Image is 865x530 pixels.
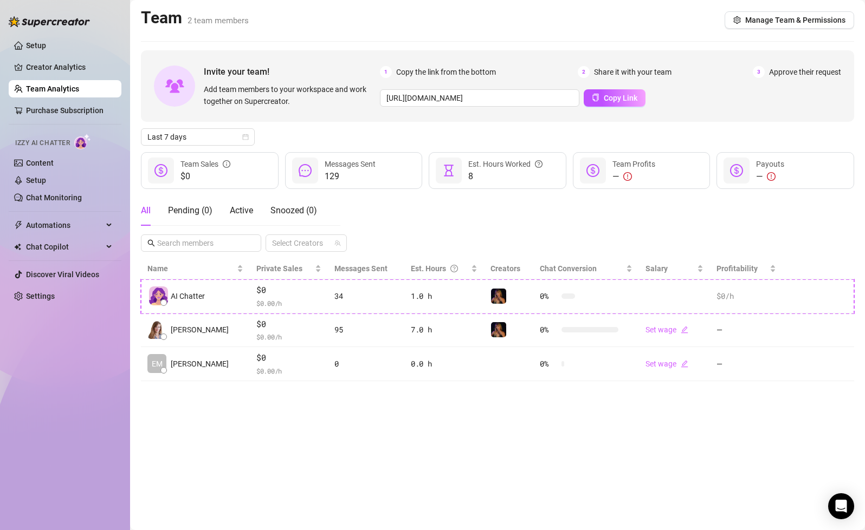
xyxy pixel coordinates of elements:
[26,159,54,167] a: Content
[468,158,543,170] div: Est. Hours Worked
[270,205,317,215] span: Snoozed ( 0 )
[411,324,477,336] div: 7.0 h
[484,258,533,279] th: Creators
[450,263,458,274] span: question-circle
[154,164,167,177] span: dollar-circle
[753,66,765,78] span: 3
[756,170,784,183] div: —
[716,264,758,273] span: Profitability
[171,358,229,370] span: [PERSON_NAME]
[623,172,632,181] span: exclamation-circle
[645,359,688,368] a: Set wageedit
[256,264,302,273] span: Private Sales
[204,65,380,78] span: Invite your team!
[828,493,854,519] div: Open Intercom Messenger
[411,358,477,370] div: 0.0 h
[9,16,90,27] img: logo-BBDzfeDw.svg
[540,324,557,336] span: 0 %
[645,325,688,334] a: Set wageedit
[141,204,151,217] div: All
[767,172,776,181] span: exclamation-circle
[256,284,321,297] span: $0
[26,106,104,115] a: Purchase Subscription
[681,360,688,368] span: edit
[256,318,321,331] span: $0
[325,170,376,183] span: 129
[586,164,599,177] span: dollar-circle
[334,324,398,336] div: 95
[733,16,741,24] span: setting
[26,193,82,202] a: Chat Monitoring
[152,358,163,370] span: EM
[26,84,79,93] a: Team Analytics
[26,176,46,185] a: Setup
[334,240,341,246] span: team
[168,204,212,217] div: Pending ( 0 )
[710,347,783,381] td: —
[14,243,21,251] img: Chat Copilot
[334,358,398,370] div: 0
[535,158,543,170] span: question-circle
[141,258,250,279] th: Name
[540,358,557,370] span: 0 %
[26,270,99,279] a: Discover Viral Videos
[256,365,321,376] span: $ 0.00 /h
[645,264,668,273] span: Salary
[14,221,23,230] span: thunderbolt
[148,321,166,339] img: Heather Nielsen
[325,160,376,168] span: Messages Sent
[26,58,113,76] a: Creator Analytics
[756,160,784,168] span: Payouts
[171,324,229,336] span: [PERSON_NAME]
[725,11,854,29] button: Manage Team & Permissions
[157,237,246,249] input: Search members
[147,239,155,247] span: search
[681,326,688,333] span: edit
[491,289,506,304] img: Heather
[26,217,103,234] span: Automations
[188,16,249,25] span: 2 team members
[204,83,376,107] span: Add team members to your workspace and work together on Supercreator.
[769,66,841,78] span: Approve their request
[256,298,321,309] span: $ 0.00 /h
[592,94,599,101] span: copy
[26,292,55,300] a: Settings
[710,313,783,348] td: —
[149,286,168,305] img: izzy-ai-chatter-avatar-DDCN_rTZ.svg
[26,41,46,50] a: Setup
[15,138,70,148] span: Izzy AI Chatter
[442,164,455,177] span: hourglass
[411,290,477,302] div: 1.0 h
[256,351,321,364] span: $0
[745,16,845,24] span: Manage Team & Permissions
[730,164,743,177] span: dollar-circle
[26,238,103,256] span: Chat Copilot
[584,89,645,107] button: Copy Link
[604,94,637,102] span: Copy Link
[147,129,248,145] span: Last 7 days
[578,66,590,78] span: 2
[612,160,655,168] span: Team Profits
[223,158,230,170] span: info-circle
[540,290,557,302] span: 0 %
[396,66,496,78] span: Copy the link from the bottom
[540,264,597,273] span: Chat Conversion
[612,170,655,183] div: —
[491,322,506,337] img: Heather
[74,134,91,149] img: AI Chatter
[256,331,321,342] span: $ 0.00 /h
[411,263,469,274] div: Est. Hours
[334,290,398,302] div: 34
[468,170,543,183] span: 8
[716,290,776,302] div: $0 /h
[230,205,253,215] span: Active
[147,263,235,274] span: Name
[334,264,388,273] span: Messages Sent
[594,66,672,78] span: Share it with your team
[380,66,392,78] span: 1
[171,290,205,302] span: AI Chatter
[242,134,249,140] span: calendar
[299,164,312,177] span: message
[141,8,249,28] h2: Team
[180,158,230,170] div: Team Sales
